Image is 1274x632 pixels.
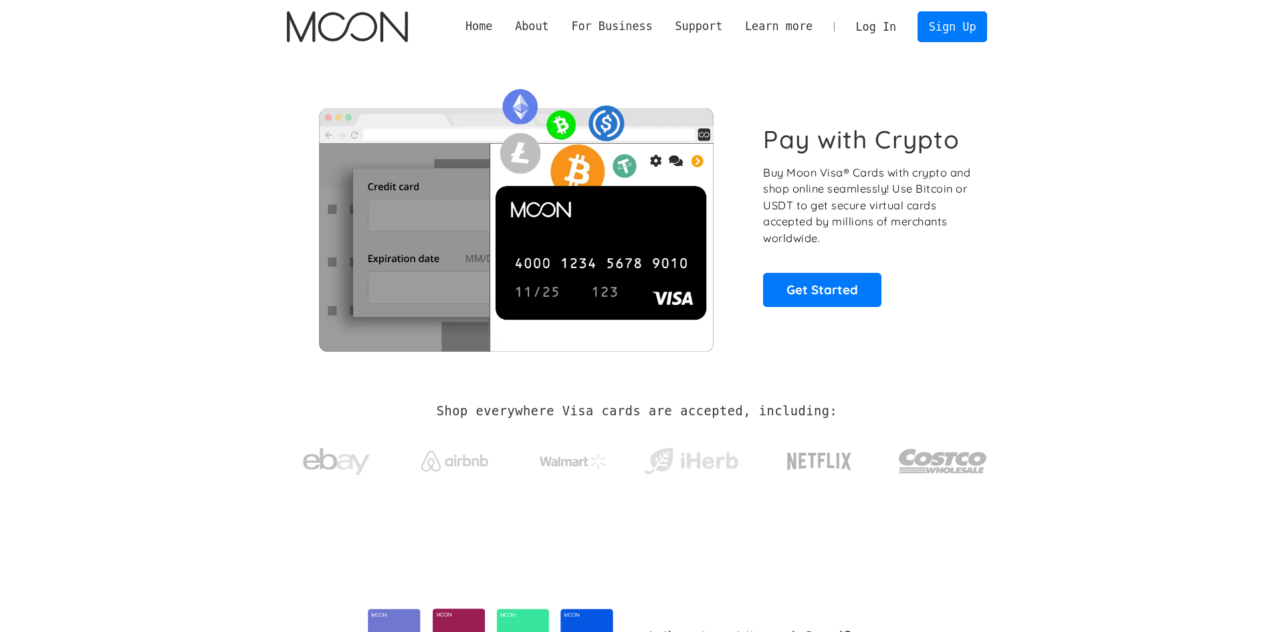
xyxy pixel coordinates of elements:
img: Airbnb [421,451,488,471]
p: Buy Moon Visa® Cards with crypto and shop online seamlessly! Use Bitcoin or USDT to get secure vi... [763,165,972,247]
img: Moon Cards let you spend your crypto anywhere Visa is accepted. [287,80,745,351]
div: For Business [571,18,652,35]
img: ebay [303,441,370,483]
div: Learn more [734,18,824,35]
div: For Business [560,18,664,35]
h1: Pay with Crypto [763,124,960,154]
a: ebay [287,427,387,490]
a: iHerb [641,431,741,486]
a: Sign Up [918,11,987,41]
img: iHerb [641,444,741,479]
img: Moon Logo [287,11,408,42]
a: Log In [845,12,908,41]
img: Costco [898,436,988,486]
a: Netflix [760,431,879,485]
div: Support [664,18,734,35]
a: Home [454,18,504,35]
a: Get Started [763,273,881,306]
div: About [504,18,560,35]
a: home [287,11,408,42]
div: Learn more [745,18,813,35]
h2: Shop everywhere Visa cards are accepted, including: [437,404,837,419]
a: Airbnb [405,437,504,478]
img: Netflix [786,445,853,478]
a: Costco [898,423,988,493]
div: About [515,18,549,35]
a: Walmart [523,440,623,476]
img: Walmart [540,453,607,469]
div: Support [675,18,722,35]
